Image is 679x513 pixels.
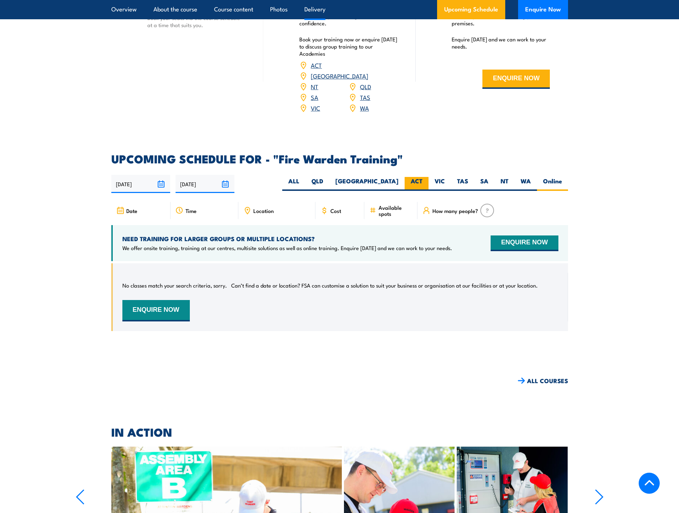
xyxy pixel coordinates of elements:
[311,103,320,112] a: VIC
[429,177,451,191] label: VIC
[122,300,190,321] button: ENQUIRE NOW
[122,282,227,289] p: No classes match your search criteria, sorry.
[474,177,495,191] label: SA
[452,36,550,50] p: Enquire [DATE] and we can work to your needs.
[451,177,474,191] label: TAS
[299,36,398,57] p: Book your training now or enquire [DATE] to discuss group training to our Academies
[231,282,538,289] p: Can’t find a date or location? FSA can customise a solution to suit your business or organisation...
[405,177,429,191] label: ACT
[495,177,515,191] label: NT
[515,177,537,191] label: WA
[360,93,370,101] a: TAS
[111,427,568,437] h2: IN ACTION
[518,377,568,385] a: ALL COURSES
[432,208,478,214] span: How many people?
[111,175,170,193] input: From date
[122,235,452,243] h4: NEED TRAINING FOR LARGER GROUPS OR MULTIPLE LOCATIONS?
[330,208,341,214] span: Cost
[122,244,452,252] p: We offer onsite training, training at our centres, multisite solutions as well as online training...
[111,153,568,163] h2: UPCOMING SCHEDULE FOR - "Fire Warden Training"
[329,177,405,191] label: [GEOGRAPHIC_DATA]
[379,204,412,217] span: Available spots
[147,14,246,29] p: Book your seats via the course schedule at a time that suits you.
[311,82,318,91] a: NT
[186,208,197,214] span: Time
[176,175,234,193] input: To date
[537,177,568,191] label: Online
[126,208,137,214] span: Date
[311,71,368,80] a: [GEOGRAPHIC_DATA]
[305,177,329,191] label: QLD
[311,61,322,69] a: ACT
[253,208,274,214] span: Location
[482,70,550,89] button: ENQUIRE NOW
[491,235,558,251] button: ENQUIRE NOW
[360,82,371,91] a: QLD
[360,103,369,112] a: WA
[282,177,305,191] label: ALL
[311,93,318,101] a: SA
